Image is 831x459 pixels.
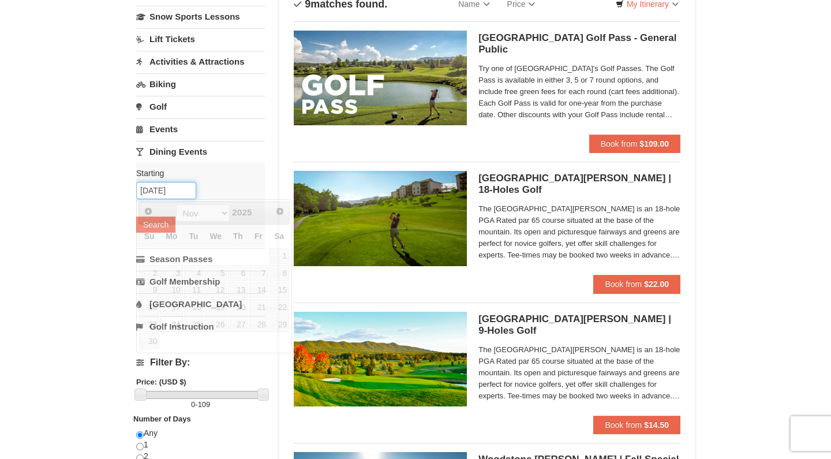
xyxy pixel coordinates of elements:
[136,118,265,140] a: Events
[269,248,289,264] a: 1
[232,207,252,217] span: 2025
[184,299,204,315] a: 18
[136,357,265,368] h4: Filter By:
[605,279,642,289] span: Book from
[478,63,680,121] span: Try one of [GEOGRAPHIC_DATA]'s Golf Passes. The Golf Pass is available in either 3, 5 or 7 round ...
[644,420,669,430] strong: $14.50
[139,316,159,333] a: 23
[160,299,182,315] a: 17
[478,344,680,402] span: The [GEOGRAPHIC_DATA][PERSON_NAME] is an 18-hole PGA Rated par 65 course situated at the base of ...
[198,400,211,409] span: 109
[204,316,227,333] a: 26
[160,316,182,333] a: 24
[189,232,198,241] span: Tuesday
[249,299,268,315] a: 21
[478,173,680,196] h5: [GEOGRAPHIC_DATA][PERSON_NAME] | 18-Holes Golf
[133,415,191,423] strong: Number of Days
[191,400,195,409] span: 0
[139,333,159,349] a: 30
[209,232,222,241] span: Wednesday
[233,232,243,241] span: Thursday
[184,316,204,333] a: 25
[269,282,289,298] a: 15
[478,32,680,55] h5: [GEOGRAPHIC_DATA] Golf Pass - General Public
[184,282,204,298] a: 11
[144,232,155,241] span: Sunday
[294,171,467,266] img: 6619859-85-1f84791f.jpg
[639,139,669,148] strong: $109.00
[228,282,248,298] a: 13
[166,232,177,241] span: Monday
[274,232,284,241] span: Saturday
[601,139,638,148] span: Book from
[136,73,265,95] a: Biking
[184,265,204,281] a: 4
[136,6,265,27] a: Snow Sports Lessons
[160,282,182,298] a: 10
[593,275,680,293] button: Book from $22.00
[204,299,227,315] a: 19
[204,265,227,281] a: 5
[228,265,248,281] a: 6
[139,265,159,281] a: 2
[228,299,248,315] a: 20
[294,312,467,406] img: 6619859-87-49ad91d4.jpg
[139,299,159,315] a: 16
[136,28,265,50] a: Lift Tickets
[269,316,289,333] a: 29
[272,203,288,219] a: Next
[160,265,182,281] a: 3
[139,282,159,298] a: 9
[136,96,265,117] a: Golf
[593,416,680,434] button: Book from $14.50
[478,314,680,337] h5: [GEOGRAPHIC_DATA][PERSON_NAME] | 9-Holes Golf
[249,282,268,298] a: 14
[204,282,227,298] a: 12
[294,31,467,125] img: 6619859-108-f6e09677.jpg
[249,316,268,333] a: 28
[136,141,265,162] a: Dining Events
[605,420,642,430] span: Book from
[478,203,680,261] span: The [GEOGRAPHIC_DATA][PERSON_NAME] is an 18-hole PGA Rated par 65 course situated at the base of ...
[644,279,669,289] strong: $22.00
[140,203,156,219] a: Prev
[269,265,289,281] a: 8
[228,316,248,333] a: 27
[275,207,285,216] span: Next
[144,207,153,216] span: Prev
[254,232,263,241] span: Friday
[136,51,265,72] a: Activities & Attractions
[136,378,186,386] strong: Price: (USD $)
[589,135,680,153] button: Book from $109.00
[249,265,268,281] a: 7
[136,399,265,411] label: -
[269,299,289,315] a: 22
[136,167,256,179] label: Starting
